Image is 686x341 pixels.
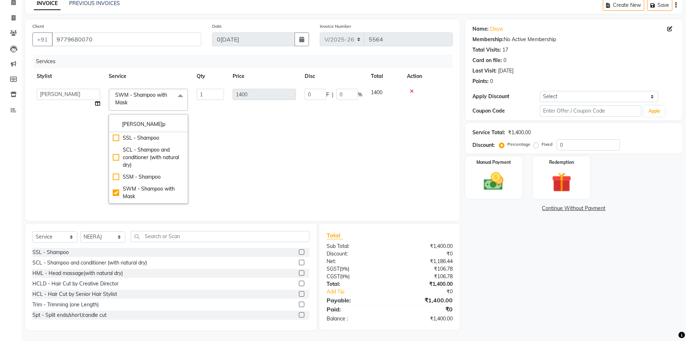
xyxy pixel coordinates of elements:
[542,141,552,148] label: Fixed
[321,288,401,296] a: Add Tip
[477,170,510,193] img: _cash.svg
[32,23,44,30] label: Client
[321,315,390,323] div: Balance :
[341,266,348,272] span: 9%
[327,273,340,280] span: CGST
[472,129,505,136] div: Service Total:
[490,78,493,85] div: 0
[498,67,514,75] div: [DATE]
[32,301,99,309] div: Trim - Trimming (one Length)
[127,99,131,106] a: x
[540,105,641,117] input: Enter Offer / Coupon Code
[300,68,367,84] th: Disc
[321,273,390,280] div: ( )
[472,25,489,33] div: Name:
[472,78,489,85] div: Points:
[644,106,665,117] button: Apply
[472,67,497,75] div: Last Visit:
[507,141,530,148] label: Percentage
[113,173,184,181] div: SSM - Shampoo
[472,93,540,100] div: Apply Discount
[212,23,222,30] label: Date
[503,57,506,64] div: 0
[472,36,504,43] div: Membership:
[321,305,390,314] div: Paid:
[32,32,53,46] button: +91
[546,170,578,194] img: _gift.svg
[115,92,167,106] span: SWM - Shampoo with Mask
[390,250,458,258] div: ₹0
[113,146,184,169] div: SCL - Shampoo and conditioner (with natural dry)
[390,242,458,250] div: ₹1,400.00
[341,274,348,279] span: 9%
[52,32,201,46] input: Search by Name/Mobile/Email/Code
[113,121,184,128] input: multiselect-search
[32,249,69,256] div: SSL - Shampoo
[358,91,362,99] span: %
[32,311,107,319] div: Spt - Split ends/short/candle cut
[508,129,531,136] div: ₹1,400.00
[390,315,458,323] div: ₹1,400.00
[472,36,675,43] div: No Active Membership
[472,141,495,149] div: Discount:
[390,258,458,265] div: ₹1,186.44
[549,159,574,166] label: Redemption
[113,134,184,142] div: SSL - Shampoo
[390,296,458,305] div: ₹1,400.00
[476,159,511,166] label: Manual Payment
[367,68,403,84] th: Total
[327,266,340,272] span: SGST
[472,107,540,115] div: Coupon Code
[32,259,147,267] div: SCL - Shampoo and conditioner (with natural dry)
[228,68,300,84] th: Price
[321,250,390,258] div: Discount:
[467,205,681,212] a: Continue Without Payment
[401,288,458,296] div: ₹0
[332,91,333,99] span: |
[321,242,390,250] div: Sub Total:
[390,273,458,280] div: ₹106.78
[320,23,351,30] label: Invoice Number
[32,280,118,288] div: HCLD - Hair Cut by Creative Director
[371,89,382,96] span: 1400
[472,57,502,64] div: Card on file:
[490,25,503,33] a: Divya
[390,265,458,273] div: ₹106.78
[390,305,458,314] div: ₹0
[192,68,228,84] th: Qty
[33,55,458,68] div: Services
[321,258,390,265] div: Net:
[104,68,192,84] th: Service
[326,91,329,99] span: F
[472,46,501,54] div: Total Visits:
[32,270,123,277] div: HML - Head massage(with natural dry)
[321,265,390,273] div: ( )
[321,280,390,288] div: Total:
[32,68,104,84] th: Stylist
[502,46,508,54] div: 17
[32,290,117,298] div: HCL - Hair Cut by Senior Hair Stylist
[390,280,458,288] div: ₹1,400.00
[113,185,184,200] div: SWM - Shampoo with Mask
[131,231,309,242] input: Search or Scan
[321,296,390,305] div: Payable:
[327,232,343,239] span: Total
[403,68,453,84] th: Action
